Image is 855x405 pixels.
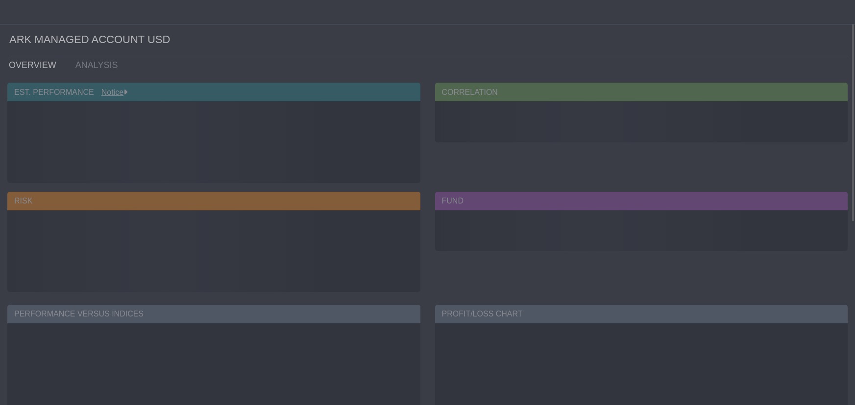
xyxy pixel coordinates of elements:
div: ARK MANAGED ACCOUNT USD [9,24,848,55]
div: Notice [94,87,127,98]
div: CORRELATION [435,83,848,101]
a: Notice [94,88,123,96]
div: EST. PERFORMANCE [7,83,420,101]
div: PERFORMANCE VERSUS INDICES [7,305,420,323]
div: PROFIT/LOSS CHART [435,305,848,323]
a: ANALYSIS [68,55,130,75]
div: FUND [435,192,848,210]
div: RISK [7,192,420,210]
a: OVERVIEW [1,55,68,75]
